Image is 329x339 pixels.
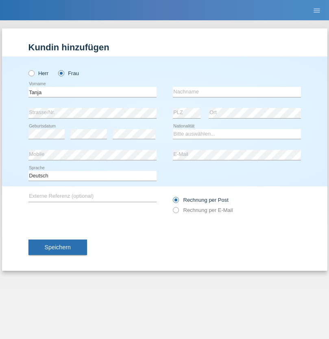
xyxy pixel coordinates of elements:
label: Frau [58,70,79,76]
i: menu [313,6,321,15]
label: Rechnung per Post [173,197,229,203]
h1: Kundin hinzufügen [28,42,301,52]
input: Rechnung per Post [173,197,178,207]
label: Herr [28,70,49,76]
button: Speichern [28,240,87,255]
a: menu [309,8,325,13]
label: Rechnung per E-Mail [173,207,233,213]
input: Herr [28,70,34,76]
input: Rechnung per E-Mail [173,207,178,217]
input: Frau [58,70,63,76]
span: Speichern [45,244,71,250]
